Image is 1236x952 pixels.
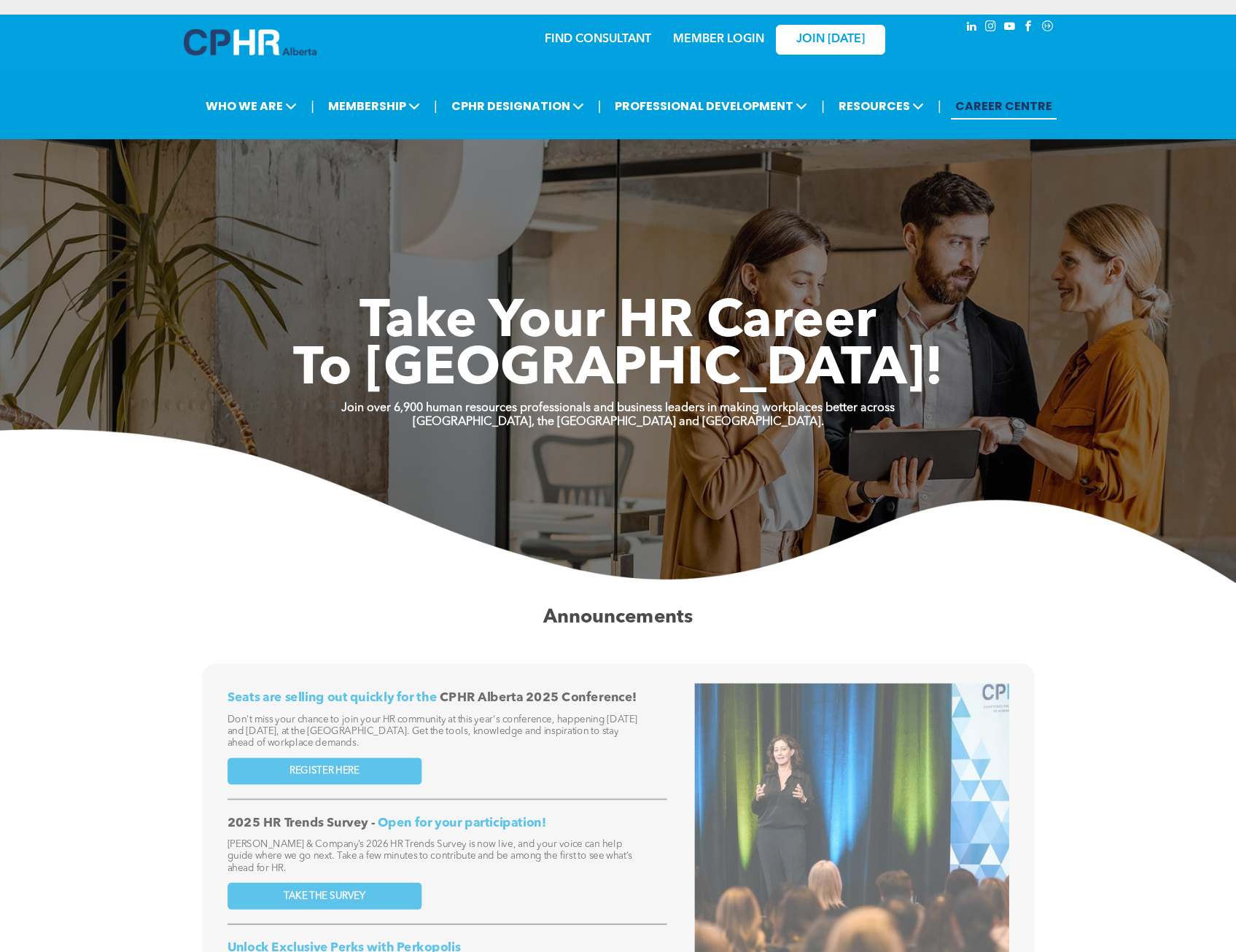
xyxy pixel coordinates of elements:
[341,402,895,414] strong: Join over 6,900 human resources professionals and business leaders in making workplaces better ac...
[289,765,359,777] span: REGISTER HERE
[201,93,301,120] span: WHO WE ARE
[796,33,865,47] span: JOIN [DATE]
[228,758,422,785] a: REGISTER HERE
[983,18,999,38] a: instagram
[413,416,824,428] strong: [GEOGRAPHIC_DATA], the [GEOGRAPHIC_DATA] and [GEOGRAPHIC_DATA].
[938,91,941,121] li: |
[1040,18,1056,38] a: Social network
[284,891,365,902] span: TAKE THE SURVEY
[951,93,1057,120] a: CAREER CENTRE
[673,34,764,45] a: MEMBER LOGIN
[311,91,314,121] li: |
[598,91,602,121] li: |
[964,18,980,38] a: linkedin
[228,692,437,704] span: Seats are selling out quickly for the
[324,93,424,120] span: MEMBERSHIP
[378,817,545,830] span: Open for your participation!
[184,29,316,55] img: A blue and white logo for cp alberta
[434,91,438,121] li: |
[228,883,422,910] a: TAKE THE SURVEY
[228,817,376,830] span: 2025 HR Trends Survey -
[228,715,638,749] span: Don't miss your chance to join your HR community at this year's conference, happening [DATE] and ...
[1021,18,1037,38] a: facebook
[610,93,812,120] span: PROFESSIONAL DEVELOPMENT
[834,93,928,120] span: RESOURCES
[545,34,651,45] a: FIND CONSULTANT
[776,25,885,55] a: JOIN [DATE]
[821,91,825,121] li: |
[228,840,632,873] span: [PERSON_NAME] & Company’s 2026 HR Trends Survey is now live, and your voice can help guide where ...
[447,93,588,120] span: CPHR DESIGNATION
[543,608,693,627] span: Announcements
[1002,18,1018,38] a: youtube
[440,692,637,704] span: CPHR Alberta 2025 Conference!
[359,297,877,349] span: Take Your HR Career
[293,344,944,397] span: To [GEOGRAPHIC_DATA]!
